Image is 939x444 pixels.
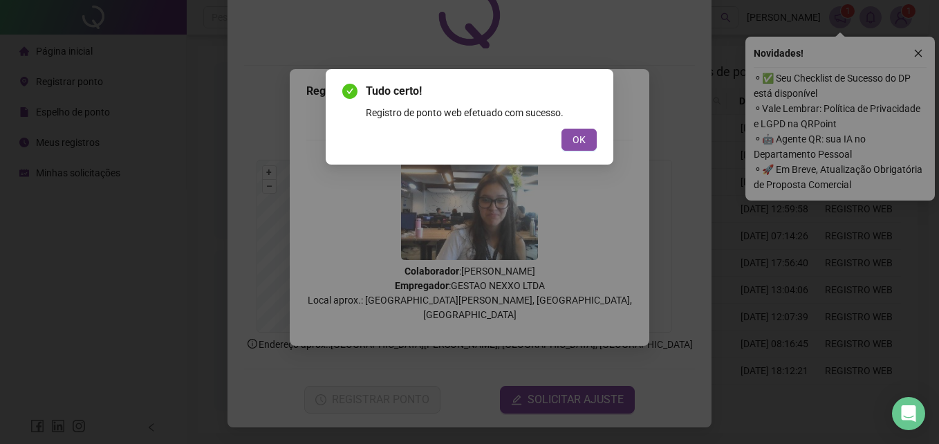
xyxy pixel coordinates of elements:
[892,397,925,430] div: Open Intercom Messenger
[561,129,597,151] button: OK
[342,84,357,99] span: check-circle
[366,105,597,120] div: Registro de ponto web efetuado com sucesso.
[573,132,586,147] span: OK
[366,83,597,100] span: Tudo certo!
